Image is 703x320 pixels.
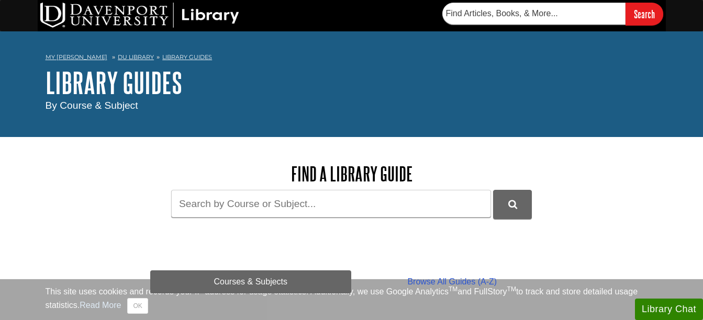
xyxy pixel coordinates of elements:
a: Library Guides [162,53,212,61]
a: Courses & Subjects [150,270,352,293]
input: Search [626,3,663,25]
img: DU Library [40,3,239,28]
h2: Find a Library Guide [150,163,553,185]
div: This site uses cookies and records your IP address for usage statistics. Additionally, we use Goo... [46,285,658,314]
input: Find Articles, Books, & More... [442,3,626,25]
nav: breadcrumb [46,50,658,67]
button: Library Chat [635,299,703,320]
h1: Library Guides [46,67,658,98]
a: Browse All Guides (A-Z) [351,270,553,293]
button: Close [127,298,148,314]
a: DU Library [118,53,154,61]
form: Searches DU Library's articles, books, and more [442,3,663,25]
a: Read More [80,301,121,310]
input: Search by Course or Subject... [171,190,491,218]
i: Search Library Guides [508,200,517,209]
a: My [PERSON_NAME] [46,53,107,62]
div: By Course & Subject [46,98,658,113]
